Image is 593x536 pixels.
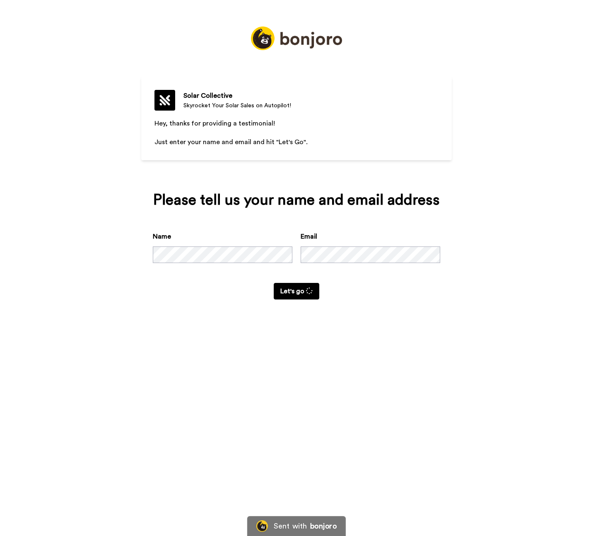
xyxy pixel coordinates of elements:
[153,232,171,241] label: Name
[251,27,342,50] img: https://static.bonjoro.com/84cfc7649ef5c84d1edb389be62016c0332ba581/assets/images/logos/logo_full...
[247,516,346,536] a: Bonjoro LogoSent withbonjoro
[153,192,440,208] div: Please tell us your name and email address
[256,520,268,532] img: Bonjoro Logo
[183,101,291,110] div: Skyrocket Your Solar Sales on Autopilot!
[301,232,317,241] label: Email
[274,522,307,530] div: Sent with
[183,91,291,101] div: Solar Collective
[154,139,308,145] span: Just enter your name and email and hit "Let's Go".
[154,120,275,127] span: Hey, thanks for providing a testimonial!
[274,283,319,299] button: Let's go
[310,522,337,530] div: bonjoro
[154,90,175,111] img: Skyrocket Your Solar Sales on Autopilot!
